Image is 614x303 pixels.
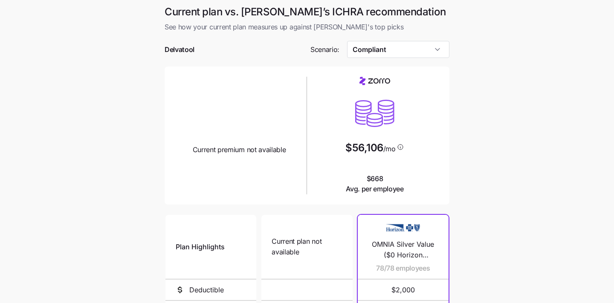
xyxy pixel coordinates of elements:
span: OMNIA Silver Value ($0 Horizon CareOnline Virtual Care, $0 Select [MEDICAL_DATA], No Referrals) [368,239,438,260]
span: Scenario: [310,44,339,55]
span: $56,106 [345,143,383,153]
span: See how your current plan measures up against [PERSON_NAME]'s top picks [165,22,449,32]
span: Current premium not available [193,144,286,155]
h1: Current plan vs. [PERSON_NAME]’s ICHRA recommendation [165,5,449,18]
span: Current plan not available [272,236,342,257]
span: $668 [346,173,404,195]
span: Deductible [189,285,224,295]
span: /mo [383,145,396,152]
span: 78/78 employees [376,263,430,274]
span: Delvatool [165,44,194,55]
img: Carrier [386,220,420,236]
span: Avg. per employee [346,184,404,194]
span: Plan Highlights [176,242,225,252]
span: $2,000 [368,280,438,300]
